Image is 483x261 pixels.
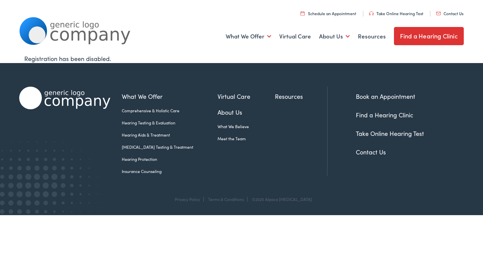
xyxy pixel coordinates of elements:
[358,24,386,49] a: Resources
[218,108,275,117] a: About Us
[249,197,312,202] div: ©2025 Alpaca [MEDICAL_DATA]
[356,92,415,100] a: Book an Appointment
[279,24,311,49] a: Virtual Care
[369,11,374,16] img: utility icon
[226,24,271,49] a: What We Offer
[175,196,200,202] a: Privacy Policy
[275,92,327,101] a: Resources
[218,92,275,101] a: Virtual Care
[301,10,356,16] a: Schedule an Appointment
[356,111,413,119] a: Find a Hearing Clinic
[19,87,110,109] img: Alpaca Audiology
[319,24,350,49] a: About Us
[301,11,305,16] img: utility icon
[436,12,441,15] img: utility icon
[436,10,463,16] a: Contact Us
[24,54,459,63] div: Registration has been disabled.
[122,132,218,138] a: Hearing Aids & Treatment
[122,120,218,126] a: Hearing Testing & Evaluation
[122,92,218,101] a: What We Offer
[122,168,218,174] a: Insurance Counseling
[208,196,244,202] a: Terms & Conditions
[356,148,386,156] a: Contact Us
[122,156,218,162] a: Hearing Protection
[122,108,218,114] a: Comprehensive & Holistic Care
[218,123,275,129] a: What We Believe
[218,136,275,142] a: Meet the Team
[122,144,218,150] a: [MEDICAL_DATA] Testing & Treatment
[356,129,424,138] a: Take Online Hearing Test
[394,27,464,45] a: Find a Hearing Clinic
[369,10,423,16] a: Take Online Hearing Test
